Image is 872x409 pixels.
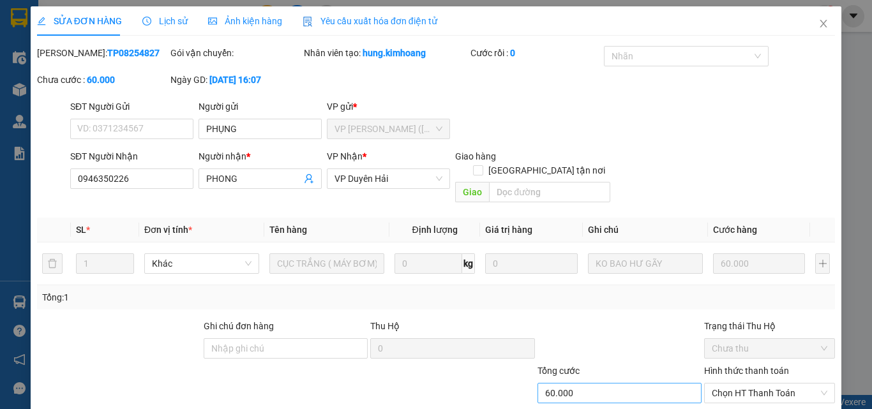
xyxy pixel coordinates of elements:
[5,25,186,37] p: GỬI:
[107,48,160,58] b: TP08254827
[87,75,115,85] b: 60.000
[485,253,577,274] input: 0
[5,43,186,67] p: NHẬN:
[199,100,322,114] div: Người gửi
[42,290,338,304] div: Tổng: 1
[37,73,168,87] div: Chưa cước :
[583,218,708,242] th: Ghi chú
[704,319,835,333] div: Trạng thái Thu Hộ
[712,339,827,358] span: Chưa thu
[510,48,515,58] b: 0
[68,69,167,81] span: CTY [PERSON_NAME]
[208,17,217,26] span: picture
[5,43,128,67] span: VP [PERSON_NAME] ([GEOGRAPHIC_DATA])
[204,338,368,359] input: Ghi chú đơn hàng
[76,225,86,235] span: SL
[303,16,437,26] span: Yêu cầu xuất hóa đơn điện tử
[208,16,282,26] span: Ảnh kiện hàng
[37,16,122,26] span: SỬA ĐƠN HÀNG
[303,17,313,27] img: icon
[327,151,363,161] span: VP Nhận
[142,16,188,26] span: Lịch sử
[70,149,193,163] div: SĐT Người Nhận
[42,253,63,274] button: delete
[489,182,610,202] input: Dọc đường
[199,149,322,163] div: Người nhận
[37,17,46,26] span: edit
[5,83,92,95] span: GIAO:
[370,321,400,331] span: Thu Hộ
[537,366,580,376] span: Tổng cước
[485,225,532,235] span: Giá trị hàng
[142,17,151,26] span: clock-circle
[26,25,124,37] span: VP [PERSON_NAME] -
[304,174,314,184] span: user-add
[470,46,601,60] div: Cước rồi :
[455,182,489,202] span: Giao
[713,253,805,274] input: 0
[704,366,789,376] label: Hình thức thanh toán
[144,225,192,235] span: Đơn vị tính
[588,253,703,274] input: Ghi Chú
[815,253,830,274] button: plus
[269,253,384,274] input: VD: Bàn, Ghế
[335,169,442,188] span: VP Duyên Hải
[412,225,457,235] span: Định lượng
[5,69,167,81] span: 0949673279 -
[712,383,827,403] span: Chọn HT Thanh Toán
[363,48,426,58] b: hung.kimhoang
[462,253,475,274] span: kg
[304,46,468,60] div: Nhân viên tạo:
[204,321,274,331] label: Ghi chú đơn hàng
[455,151,496,161] span: Giao hàng
[170,46,301,60] div: Gói vận chuyển:
[70,100,193,114] div: SĐT Người Gửi
[152,254,252,273] span: Khác
[818,19,829,29] span: close
[335,119,442,138] span: VP Trần Phú (Hàng)
[269,225,307,235] span: Tên hàng
[170,73,301,87] div: Ngày GD:
[483,163,610,177] span: [GEOGRAPHIC_DATA] tận nơi
[37,46,168,60] div: [PERSON_NAME]:
[209,75,261,85] b: [DATE] 16:07
[33,83,92,95] span: NHẬN BXMT
[713,225,757,235] span: Cước hàng
[327,100,450,114] div: VP gửi
[43,7,148,19] strong: BIÊN NHẬN GỬI HÀNG
[806,6,841,42] button: Close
